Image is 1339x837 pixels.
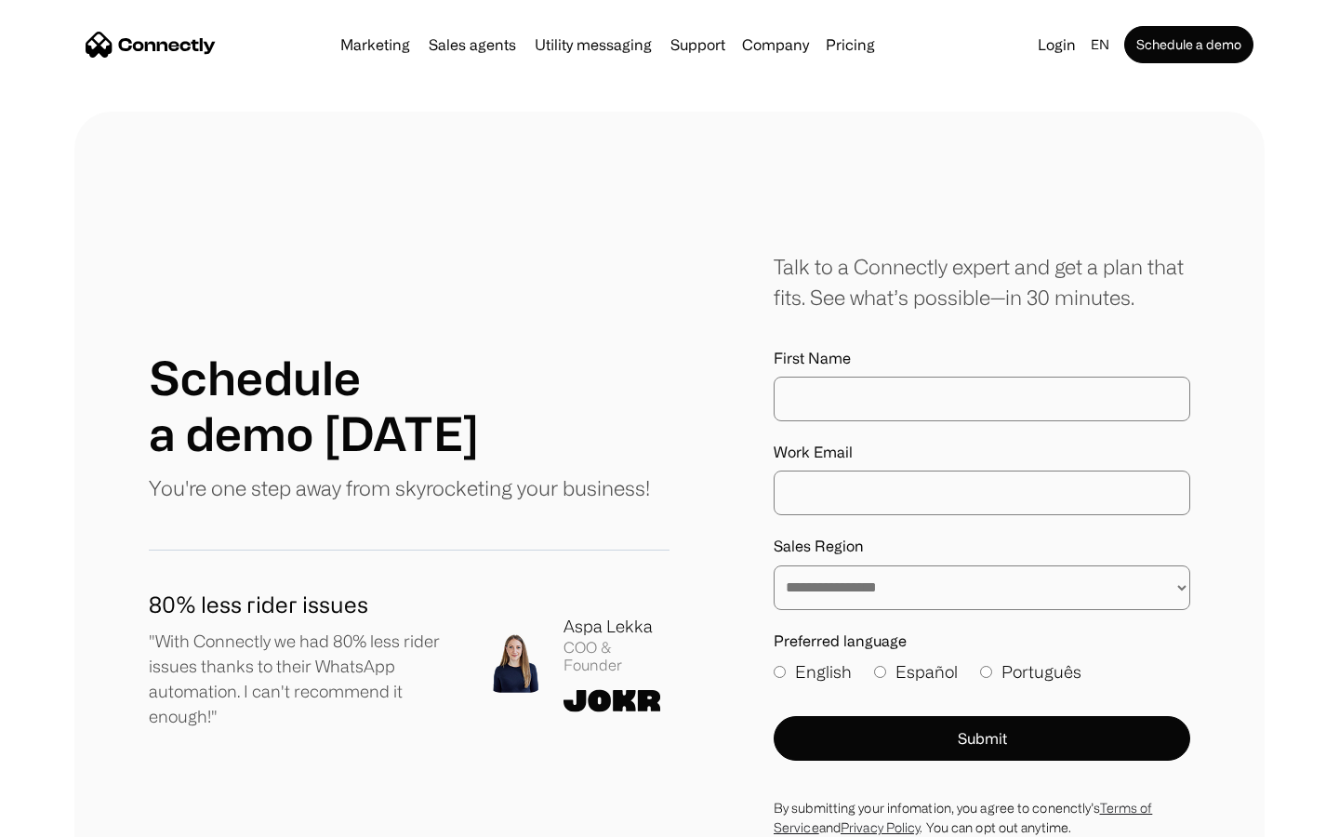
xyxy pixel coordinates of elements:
a: Privacy Policy [841,820,920,834]
a: Sales agents [421,37,524,52]
ul: Language list [37,804,112,830]
label: Español [874,659,958,684]
button: Submit [774,716,1190,761]
label: First Name [774,350,1190,367]
a: Pricing [818,37,882,52]
label: English [774,659,852,684]
input: English [774,666,786,678]
div: COO & Founder [563,639,669,674]
label: Work Email [774,444,1190,461]
input: Português [980,666,992,678]
h1: 80% less rider issues [149,588,456,621]
a: Marketing [333,37,418,52]
p: You're one step away from skyrocketing your business! [149,472,650,503]
label: Sales Region [774,538,1190,555]
label: Preferred language [774,632,1190,650]
a: Terms of Service [774,801,1152,834]
a: Utility messaging [527,37,659,52]
a: Login [1030,32,1083,58]
div: Aspa Lekka [563,614,669,639]
p: "With Connectly we had 80% less rider issues thanks to their WhatsApp automation. I can't recomme... [149,629,456,729]
aside: Language selected: English [19,803,112,830]
div: en [1091,32,1109,58]
a: Support [663,37,733,52]
div: Company [742,32,809,58]
input: Español [874,666,886,678]
a: Schedule a demo [1124,26,1253,63]
div: Talk to a Connectly expert and get a plan that fits. See what’s possible—in 30 minutes. [774,251,1190,312]
label: Português [980,659,1081,684]
h1: Schedule a demo [DATE] [149,350,479,461]
div: By submitting your infomation, you agree to conenctly’s and . You can opt out anytime. [774,798,1190,837]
